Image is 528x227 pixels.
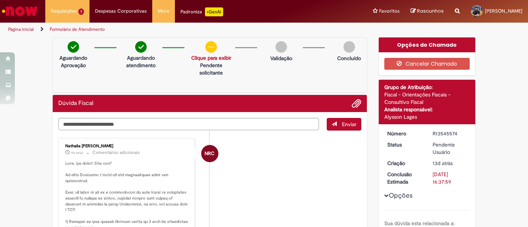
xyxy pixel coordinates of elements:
[92,149,140,156] small: Comentários adicionais
[205,41,217,53] img: circle-minus.png
[71,151,83,155] time: 30/09/2025 17:57:40
[384,83,470,91] div: Grupo de Atribuição:
[433,130,467,137] div: R13545574
[384,113,470,121] div: Alysson Lages
[433,160,453,167] span: 13d atrás
[8,26,34,32] a: Página inicial
[382,171,427,185] dt: Conclusão Estimada
[379,7,400,15] span: Favoritos
[191,62,231,76] p: Pendente solicitante
[411,8,444,15] a: Rascunhos
[485,8,522,14] span: [PERSON_NAME]
[201,145,218,162] div: Nathalia Roberta Cerri De Sant Anna
[382,159,427,167] dt: Criação
[65,144,189,148] div: Nathalia [PERSON_NAME]
[276,41,287,53] img: img-circle-grey.png
[191,55,231,61] a: Clique para exibir
[51,7,77,15] span: Requisições
[205,7,223,16] p: +GenAi
[382,130,427,137] dt: Número
[384,58,470,70] button: Cancelar Chamado
[433,159,467,167] div: 18/09/2025 07:31:18
[71,151,83,155] span: 11h atrás
[384,106,470,113] div: Analista responsável:
[379,37,476,52] div: Opções do Chamado
[382,141,427,148] dt: Status
[56,54,91,69] p: Aguardando Aprovação
[384,91,470,106] div: Fiscal - Orientações Fiscais - Consultivo Fiscal
[433,160,453,167] time: 18/09/2025 07:31:18
[342,121,356,128] span: Enviar
[270,55,292,62] p: Validação
[417,7,444,14] span: Rascunhos
[433,171,467,185] div: [DATE] 16:37:59
[68,41,79,53] img: check-circle-green.png
[180,7,223,16] div: Padroniza
[343,41,355,53] img: img-circle-grey.png
[158,7,169,15] span: More
[58,100,94,107] h2: Dúvida Fiscal Histórico de tíquete
[78,9,84,15] span: 1
[123,54,158,69] p: Aguardando atendimento
[95,7,147,15] span: Despesas Corporativas
[433,141,467,156] div: Pendente Usuário
[352,99,361,108] button: Adicionar anexos
[135,41,147,53] img: check-circle-green.png
[384,220,454,227] b: Sua dúvida esta relacionada a:
[1,4,39,19] img: ServiceNow
[58,118,319,130] textarea: Digite sua mensagem aqui...
[327,118,361,131] button: Enviar
[50,26,105,32] a: Formulário de Atendimento
[337,55,361,62] p: Concluído
[6,23,346,36] ul: Trilhas de página
[205,145,215,162] span: NRC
